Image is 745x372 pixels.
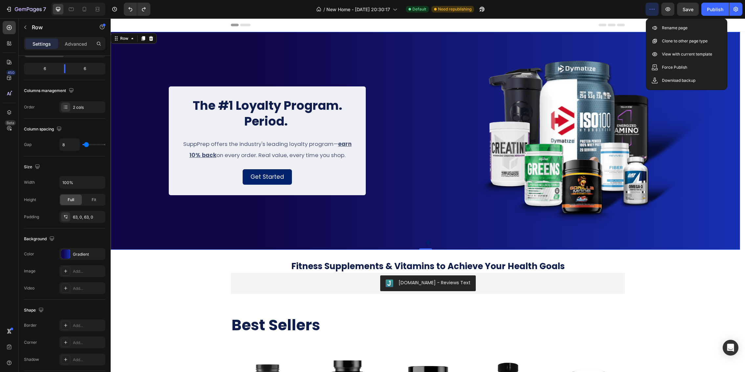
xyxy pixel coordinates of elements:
[24,104,35,110] div: Order
[24,125,63,134] div: Column spacing
[275,261,283,269] img: Judgeme.png
[6,70,16,75] div: 450
[73,340,104,346] div: Add...
[24,285,34,291] div: Video
[73,251,104,257] div: Gradient
[43,5,46,13] p: 7
[701,3,729,16] button: Publish
[5,120,16,126] div: Beta
[24,214,39,220] div: Padding
[270,257,365,273] button: Judge.me - Reviews Text
[60,139,79,151] input: Auto
[683,7,693,12] span: Save
[24,235,56,244] div: Background
[24,142,32,148] div: Gap
[73,214,104,220] div: 63, 0, 63, 0
[24,357,39,362] div: Shadow
[677,3,699,16] button: Save
[24,197,36,203] div: Height
[140,153,173,164] p: Get Started
[3,3,49,16] button: 7
[33,40,51,47] p: Settings
[73,286,104,291] div: Add...
[326,6,390,13] span: New Home - [DATE] 20:30:17
[24,251,34,257] div: Color
[111,18,745,372] iframe: Design area
[24,179,35,185] div: Width
[24,339,37,345] div: Corner
[92,197,96,203] span: Fit
[707,6,723,13] div: Publish
[24,322,37,328] div: Border
[60,176,105,188] input: Auto
[438,6,471,12] span: Need republishing
[24,268,35,274] div: Image
[288,261,360,268] div: [DOMAIN_NAME] - Reviews Text
[323,6,325,13] span: /
[71,64,104,73] div: 6
[73,268,104,274] div: Add...
[662,25,688,31] p: Rename page
[662,77,695,84] p: Download backup
[24,306,45,315] div: Shape
[120,296,514,317] h2: Best Sellers
[73,323,104,329] div: Add...
[25,64,59,73] div: 6
[316,34,630,211] img: gempages_530481457445995740-a52ddce9-6bdb-49ff-baa4-92b1a8ca322f.png
[24,86,75,95] div: Columns management
[68,197,74,203] span: Full
[73,105,104,110] div: 2 cols
[723,340,738,356] div: Open Intercom Messenger
[124,3,150,16] div: Undo/Redo
[662,64,687,71] p: Force Publish
[32,23,88,31] p: Row
[662,51,712,58] p: View with current template
[73,357,104,363] div: Add...
[8,17,19,23] div: Row
[65,40,87,47] p: Advanced
[24,163,41,172] div: Size
[412,6,426,12] span: Default
[315,222,319,226] button: Dot
[181,242,454,254] strong: Fitness Supplements & Vitamins to Achieve Your Health Goals
[662,38,708,44] p: Clone to other page type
